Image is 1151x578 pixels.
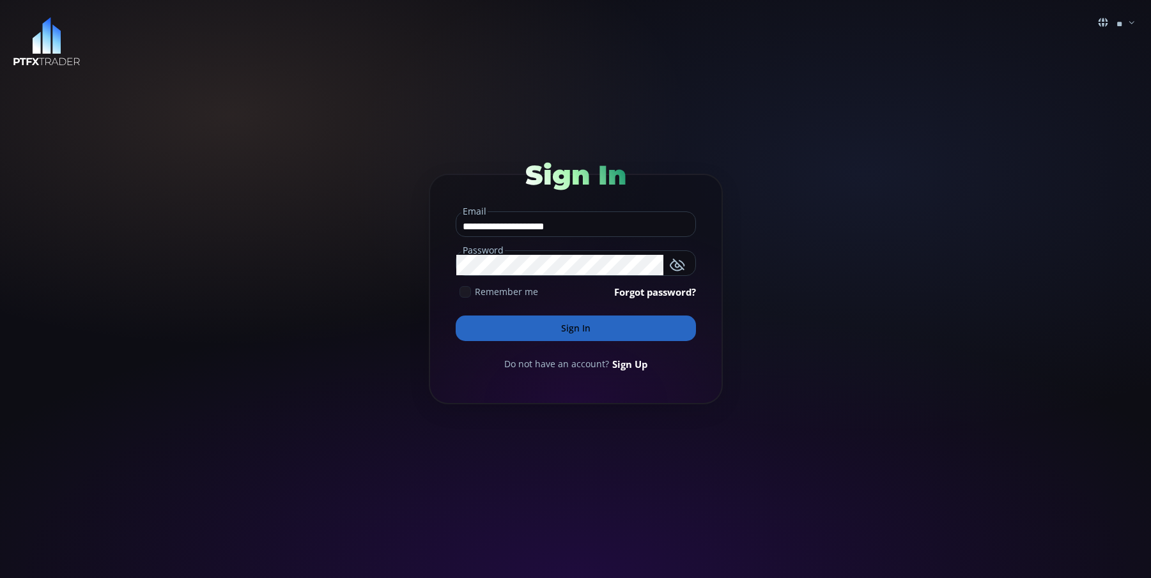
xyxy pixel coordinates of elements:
[614,285,696,299] a: Forgot password?
[456,316,696,341] button: Sign In
[475,285,538,298] span: Remember me
[525,158,626,192] span: Sign In
[612,357,647,371] a: Sign Up
[456,357,696,371] div: Do not have an account?
[13,17,81,66] img: LOGO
